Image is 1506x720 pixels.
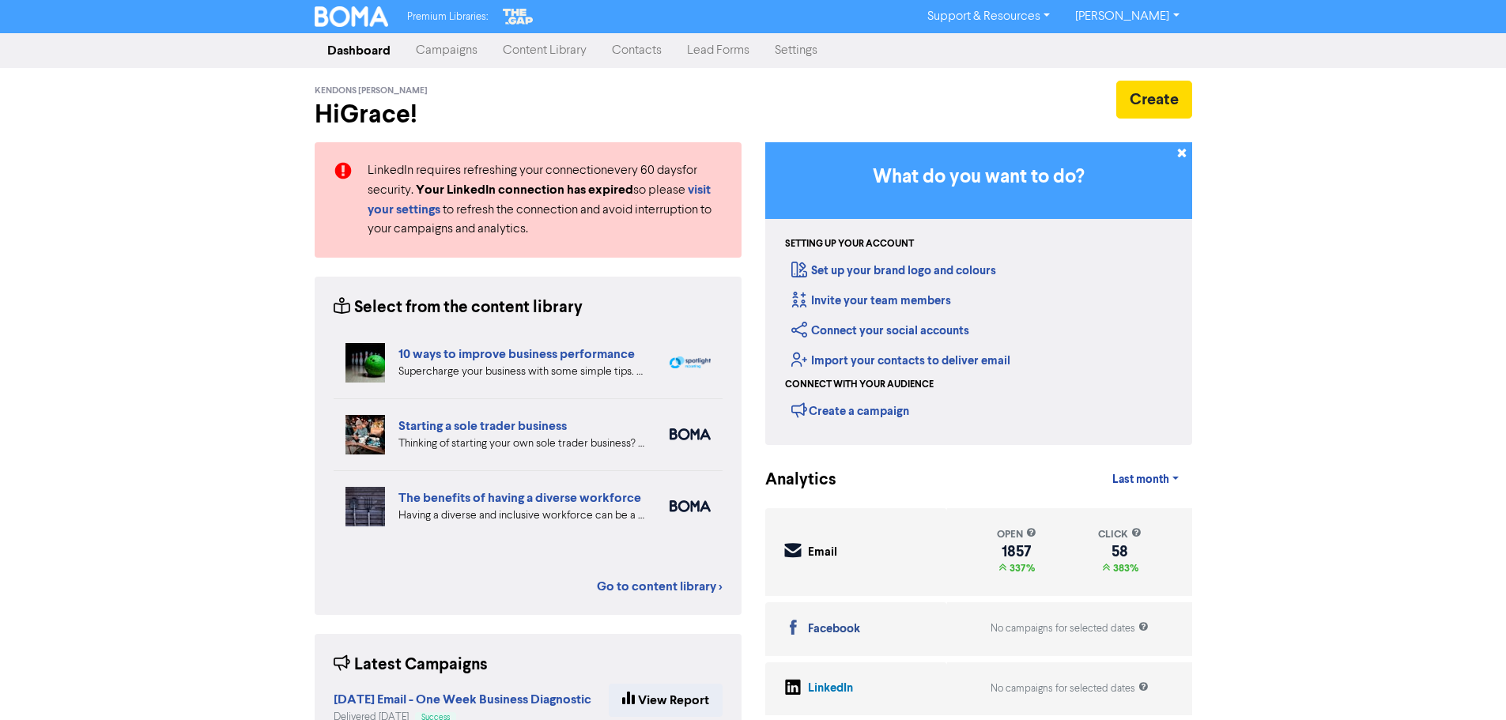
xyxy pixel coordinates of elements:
div: No campaigns for selected dates [991,621,1149,636]
div: 1857 [997,545,1036,558]
a: Import your contacts to deliver email [791,353,1010,368]
div: Facebook [808,620,860,639]
div: Create a campaign [791,398,909,422]
span: 383% [1110,562,1138,575]
div: Email [808,544,837,562]
div: LinkedIn requires refreshing your connection every 60 days for security. so please to refresh the... [356,161,734,239]
img: boma [670,428,711,440]
div: LinkedIn [808,680,853,698]
img: boma [670,500,711,512]
a: Set up your brand logo and colours [791,263,996,278]
strong: [DATE] Email - One Week Business Diagnostic [334,692,591,707]
div: Thinking of starting your own sole trader business? The Sole Trader Toolkit from the Ministry of ... [398,435,646,452]
a: Contacts [599,35,674,66]
a: Settings [762,35,830,66]
img: BOMA Logo [315,6,389,27]
span: Kendons [PERSON_NAME] [315,85,428,96]
span: 337% [1006,562,1035,575]
a: Last month [1100,464,1191,496]
div: Setting up your account [785,237,914,251]
div: Getting Started in BOMA [765,142,1192,445]
div: click [1098,527,1142,542]
div: Latest Campaigns [334,653,488,677]
a: [DATE] Email - One Week Business Diagnostic [334,694,591,707]
a: The benefits of having a diverse workforce [398,490,641,506]
a: Invite your team members [791,293,951,308]
span: Premium Libraries: [407,12,488,22]
a: Connect your social accounts [791,323,969,338]
div: Connect with your audience [785,378,934,392]
div: Supercharge your business with some simple tips. Eliminate distractions & bad customers, get a pl... [398,364,646,380]
a: Dashboard [315,35,403,66]
a: visit your settings [368,184,711,217]
div: No campaigns for selected dates [991,681,1149,696]
div: Having a diverse and inclusive workforce can be a major boost for your business. We list four of ... [398,507,646,524]
a: Content Library [490,35,599,66]
a: Campaigns [403,35,490,66]
div: open [997,527,1036,542]
div: Select from the content library [334,296,583,320]
a: Lead Forms [674,35,762,66]
button: Create [1116,81,1192,119]
a: Starting a sole trader business [398,418,567,434]
a: Support & Resources [915,4,1063,29]
a: [PERSON_NAME] [1063,4,1191,29]
h3: What do you want to do? [789,166,1168,189]
div: 58 [1098,545,1142,558]
span: Last month [1112,473,1169,487]
a: Go to content library > [597,577,723,596]
h2: Hi Grace ! [315,100,742,130]
a: 10 ways to improve business performance [398,346,635,362]
div: Analytics [765,468,817,492]
a: View Report [609,684,723,717]
img: spotlight [670,356,711,369]
strong: Your LinkedIn connection has expired [416,182,633,198]
img: The Gap [500,6,535,27]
